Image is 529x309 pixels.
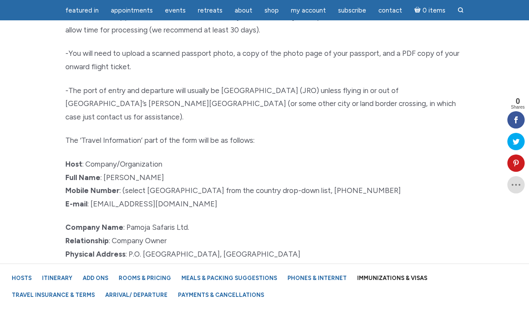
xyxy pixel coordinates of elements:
b: E-mail [65,200,87,208]
b: Company Name [65,223,123,232]
a: Arrival/ Departure [101,287,172,303]
a: Payments & Cancellations [174,287,268,303]
span: featured in [65,6,99,14]
a: Immunizations & Visas [353,270,432,286]
span: -The port of entry and departure will usually be [GEOGRAPHIC_DATA] (JRO) unless flying in or out ... [65,86,456,121]
a: Travel Insurance & Terms [7,287,99,303]
span: The ‘Travel Information’ part of the form will be as follows: [65,136,255,145]
span: Appointments [111,6,153,14]
a: Itinerary [38,270,77,286]
span: Retreats [198,6,223,14]
span: 0 [511,97,525,105]
a: Shop [259,2,284,19]
span: Subscribe [338,6,366,14]
a: featured in [60,2,104,19]
a: Retreats [193,2,228,19]
span: : [PERSON_NAME] [100,173,164,182]
span: My Account [291,6,326,14]
a: Add Ons [78,270,113,286]
span: About [235,6,252,14]
span: : [EMAIL_ADDRESS][DOMAIN_NAME] [87,200,217,208]
b: Where Staying [65,263,119,271]
span: Shop [264,6,279,14]
b: Host [65,160,82,168]
a: Subscribe [333,2,371,19]
a: Hosts [7,270,36,286]
span: : (select [GEOGRAPHIC_DATA] from the country drop-down list, [PHONE_NUMBER] [119,186,401,195]
span: : Pamoja Safaris Ltd. [123,223,189,232]
span: Contact [378,6,402,14]
b: Relationship [65,236,109,245]
a: Phones & Internet [283,270,351,286]
a: My Account [286,2,331,19]
b: Full Name [65,173,100,182]
span: 0 items [423,7,445,14]
a: Rooms & Pricing [114,270,175,286]
span: Events [165,6,186,14]
b: Physical Address [65,250,126,258]
a: Events [160,2,191,19]
span: : Company/Organization [82,160,162,168]
a: Cart0 items [409,1,451,19]
span: -Visas must be applied for more than 10 business days in advance of your departure date to [GEOGR... [65,12,457,34]
a: Meals & Packing Suggestions [177,270,281,286]
span: : Company Owner [109,236,167,245]
b: Mobile Number [65,186,119,195]
a: Contact [373,2,407,19]
span: -You will need to upload a scanned passport photo, a copy of the photo page of your passport, and... [65,49,459,71]
a: About [229,2,258,19]
i: Cart [414,6,423,14]
span: Shares [511,105,525,109]
span: : Hotel [119,263,140,271]
a: Appointments [106,2,158,19]
span: : P.O. [GEOGRAPHIC_DATA], [GEOGRAPHIC_DATA] [126,250,300,258]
